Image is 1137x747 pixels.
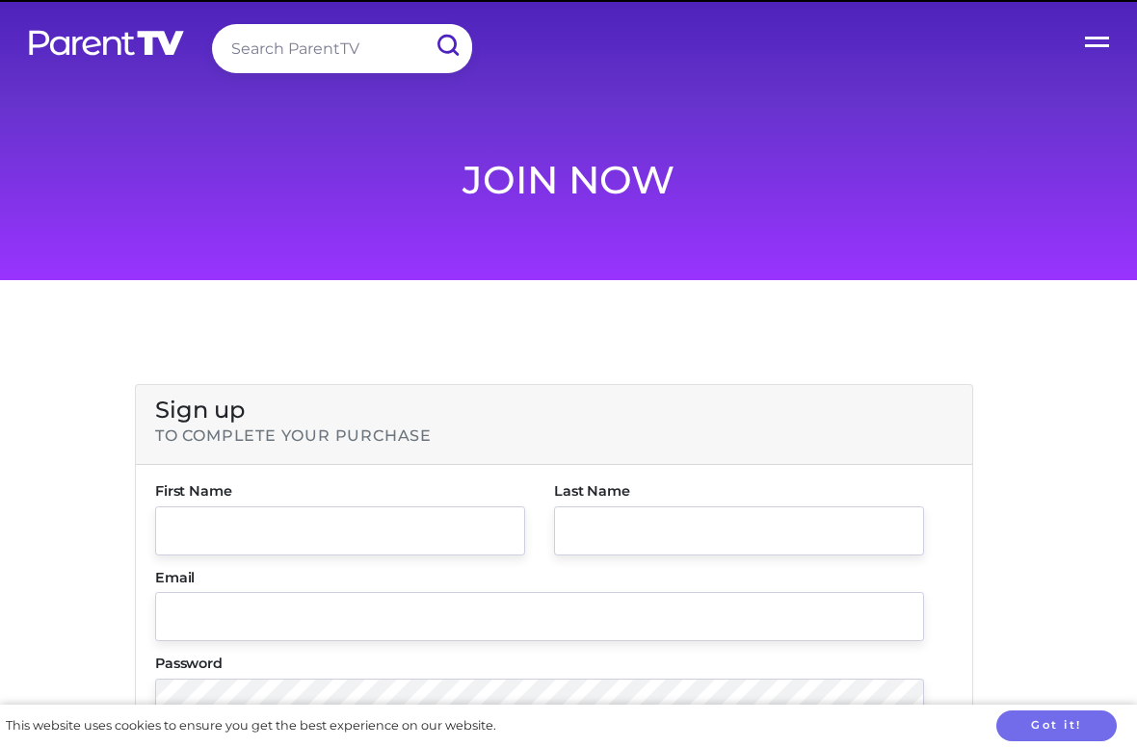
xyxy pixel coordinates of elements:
label: First Name [155,484,525,498]
label: Password [155,657,924,670]
label: Email [155,571,924,584]
div: This website uses cookies to ensure you get the best experience on our website. [6,716,496,734]
h6: to complete your purchase [155,426,953,445]
input: Search ParentTV [212,24,472,73]
img: parenttv-logo-white.4c85aaf.svg [27,29,186,57]
label: Last Name [554,484,924,498]
input: Submit [422,24,472,67]
h1: Join now [120,157,1017,203]
button: Got it! [996,710,1117,741]
h4: Sign up [155,397,953,425]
